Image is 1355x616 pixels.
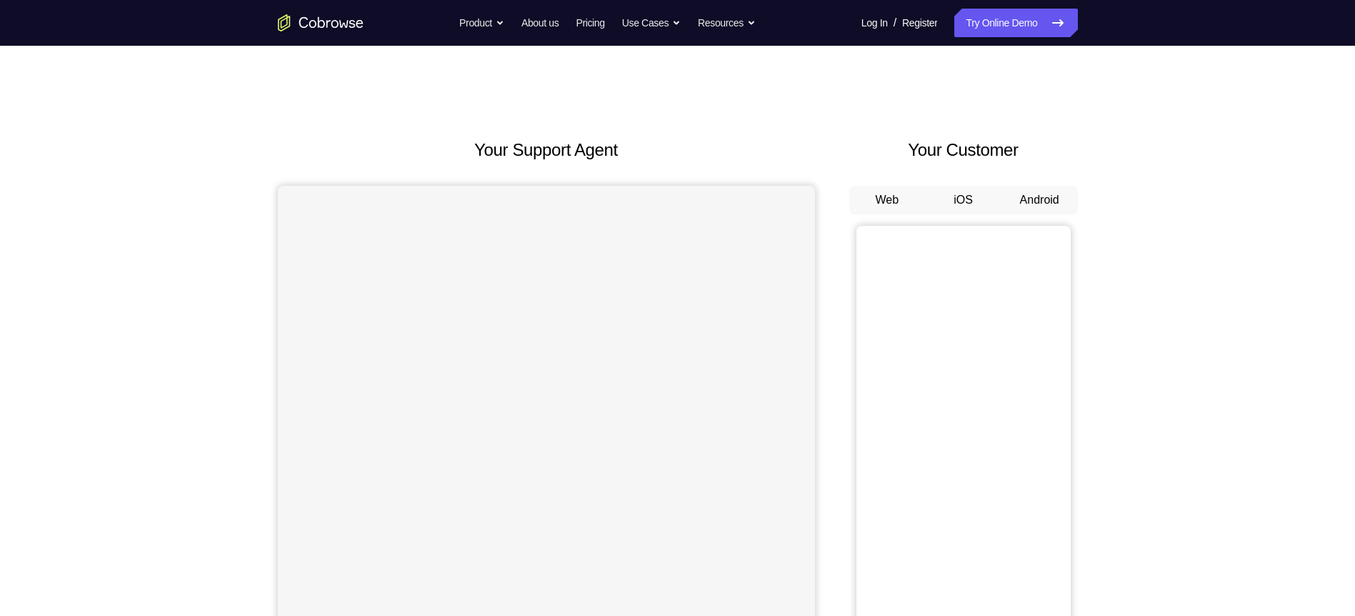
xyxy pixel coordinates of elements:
a: Log In [861,9,888,37]
a: Register [902,9,937,37]
a: Pricing [576,9,604,37]
h2: Your Support Agent [278,137,815,163]
button: Resources [698,9,756,37]
button: Web [849,186,926,214]
a: About us [521,9,559,37]
button: Use Cases [622,9,681,37]
span: / [894,14,896,31]
button: iOS [925,186,1001,214]
a: Try Online Demo [954,9,1077,37]
button: Android [1001,186,1078,214]
a: Go to the home page [278,14,364,31]
h2: Your Customer [849,137,1078,163]
button: Product [459,9,504,37]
